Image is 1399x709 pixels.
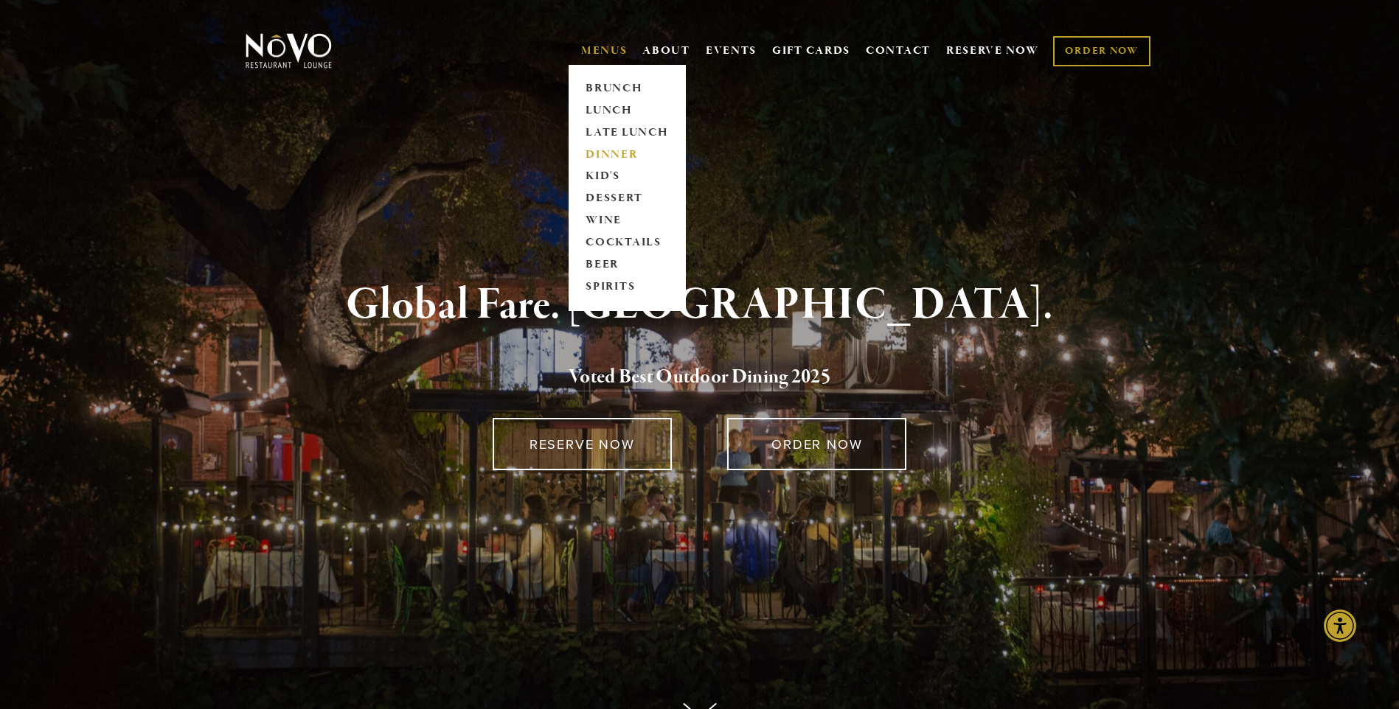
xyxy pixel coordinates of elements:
[1053,36,1150,66] a: ORDER NOW
[772,37,850,65] a: GIFT CARDS
[581,188,673,210] a: DESSERT
[493,418,672,470] a: RESERVE NOW
[270,362,1130,393] h2: 5
[569,364,821,392] a: Voted Best Outdoor Dining 202
[581,122,673,144] a: LATE LUNCH
[581,99,673,122] a: LUNCH
[706,43,757,58] a: EVENTS
[642,43,690,58] a: ABOUT
[581,77,673,99] a: BRUNCH
[1324,610,1356,642] div: Accessibility Menu
[581,276,673,298] a: SPIRITS
[581,210,673,232] a: WINE
[581,254,673,276] a: BEER
[581,232,673,254] a: COCKTAILS
[946,37,1039,65] a: RESERVE NOW
[581,166,673,188] a: KID'S
[243,32,335,69] img: Novo Restaurant &amp; Lounge
[346,277,1053,333] strong: Global Fare. [GEOGRAPHIC_DATA].
[727,418,906,470] a: ORDER NOW
[866,37,931,65] a: CONTACT
[581,43,628,58] a: MENUS
[581,144,673,166] a: DINNER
